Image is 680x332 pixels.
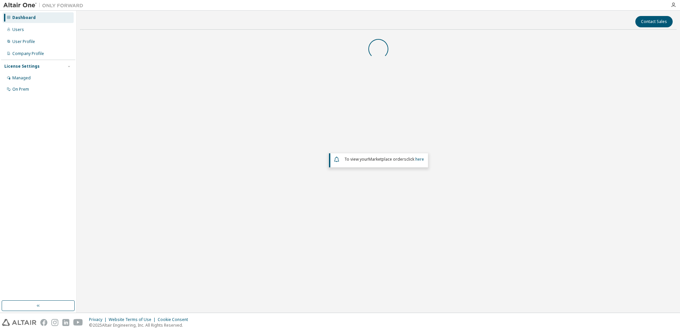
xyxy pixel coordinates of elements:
[109,317,158,322] div: Website Terms of Use
[344,156,424,162] span: To view your click
[2,319,36,326] img: altair_logo.svg
[12,27,24,32] div: Users
[4,64,40,69] div: License Settings
[368,156,406,162] em: Marketplace orders
[3,2,87,9] img: Altair One
[12,15,36,20] div: Dashboard
[12,87,29,92] div: On Prem
[89,317,109,322] div: Privacy
[89,322,192,328] p: © 2025 Altair Engineering, Inc. All Rights Reserved.
[12,51,44,56] div: Company Profile
[51,319,58,326] img: instagram.svg
[12,39,35,44] div: User Profile
[73,319,83,326] img: youtube.svg
[12,75,31,81] div: Managed
[40,319,47,326] img: facebook.svg
[415,156,424,162] a: here
[62,319,69,326] img: linkedin.svg
[635,16,673,27] button: Contact Sales
[158,317,192,322] div: Cookie Consent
